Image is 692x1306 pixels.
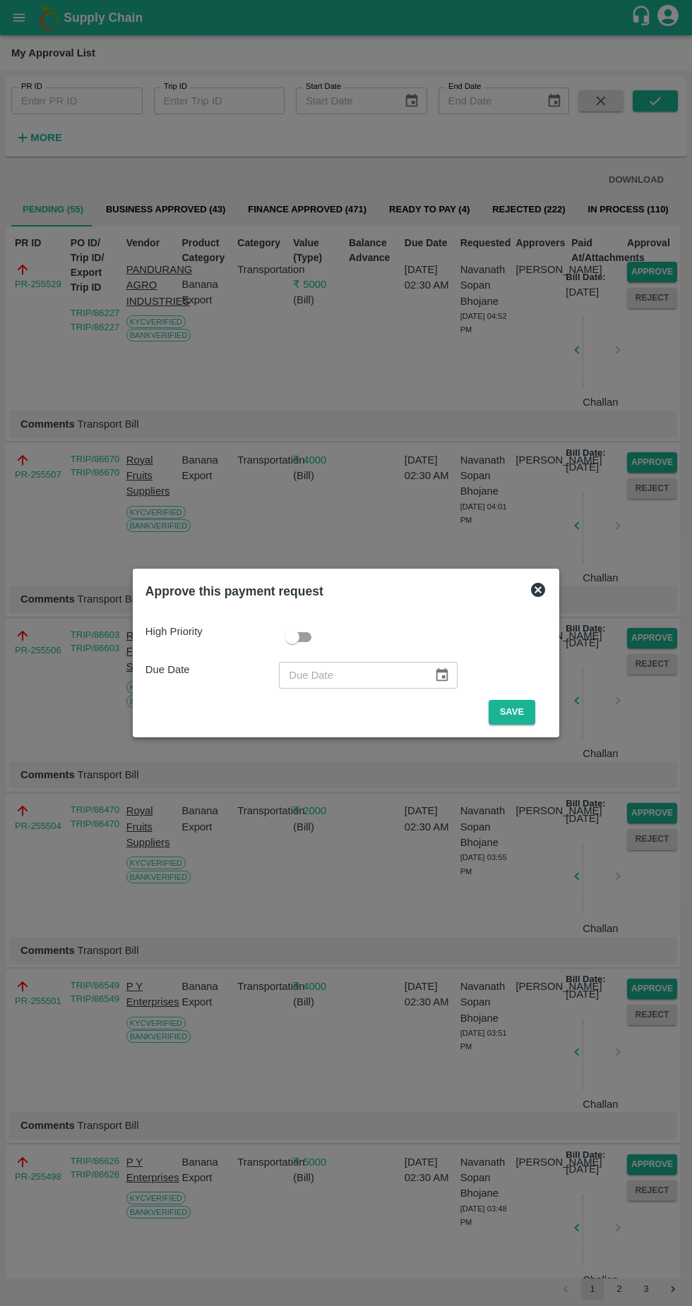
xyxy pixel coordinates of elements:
[145,662,279,677] p: Due Date
[145,624,279,639] p: High Priority
[145,584,323,598] b: Approve this payment request
[489,700,535,725] button: Save
[279,662,423,689] input: Due Date
[429,662,455,689] button: Choose date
